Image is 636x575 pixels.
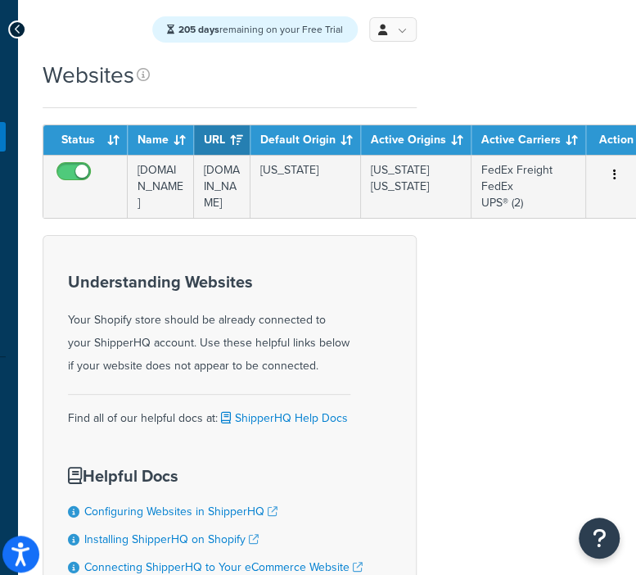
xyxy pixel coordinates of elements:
a: Configuring Websites in ShipperHQ [84,503,277,520]
td: [DOMAIN_NAME] [128,155,194,218]
th: Name: activate to sort column ascending [128,125,194,155]
a: ShipperHQ Help Docs [218,410,348,427]
div: Find all of our helpful docs at: [68,394,350,430]
h3: Helpful Docs [68,467,363,485]
button: Open Resource Center [579,518,620,559]
th: Status: activate to sort column ascending [43,125,128,155]
div: remaining on your Free Trial [152,16,358,43]
th: Active Origins: activate to sort column ascending [361,125,471,155]
a: Installing ShipperHQ on Shopify [84,531,259,548]
td: FedEx Freight FedEx UPS® (2) [471,155,586,218]
td: [US_STATE] [US_STATE] [361,155,471,218]
th: Default Origin: activate to sort column ascending [250,125,361,155]
td: [US_STATE] [250,155,361,218]
td: [DOMAIN_NAME] [194,155,250,218]
th: URL: activate to sort column ascending [194,125,250,155]
h3: Understanding Websites [68,273,350,291]
th: Active Carriers: activate to sort column ascending [471,125,586,155]
h1: Websites [43,59,134,91]
strong: 205 days [178,22,219,37]
div: Your Shopify store should be already connected to your ShipperHQ account. Use these helpful links... [68,273,350,378]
